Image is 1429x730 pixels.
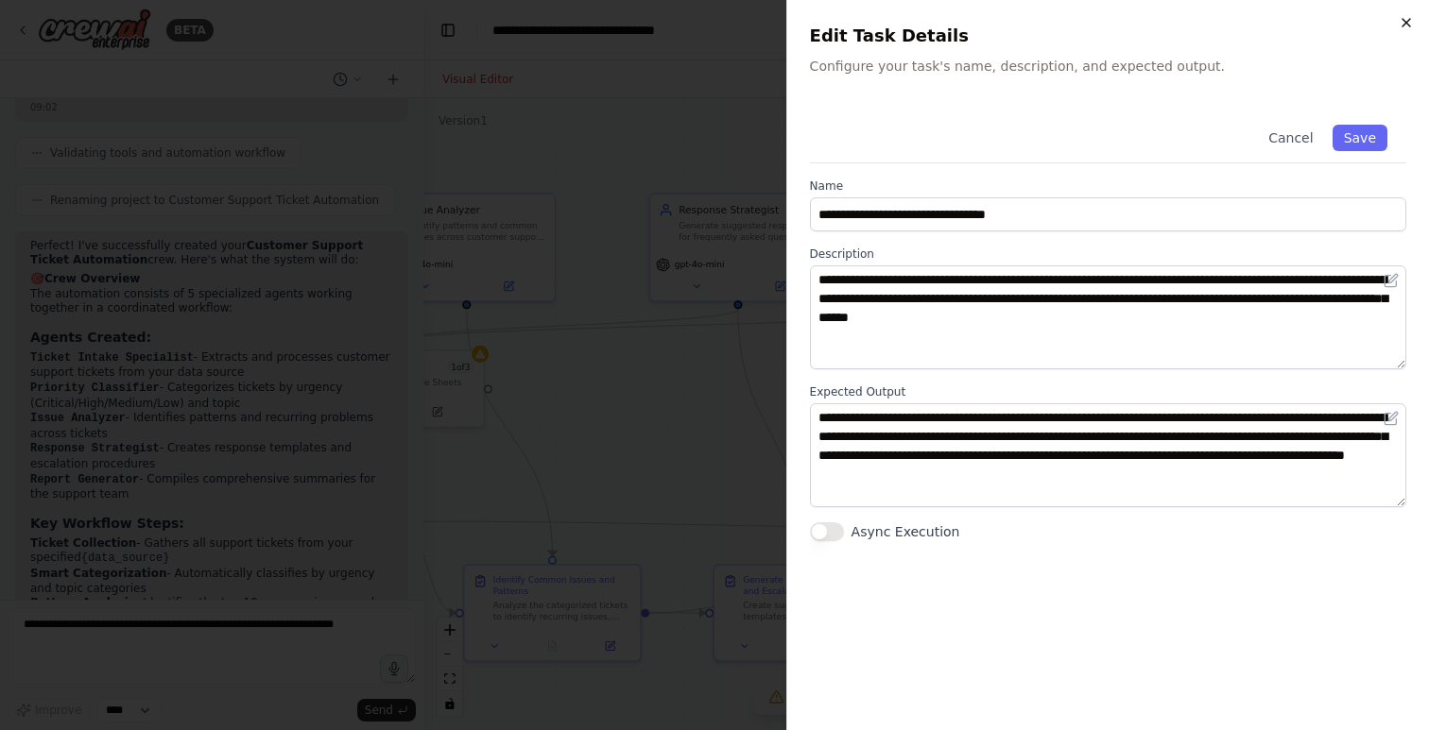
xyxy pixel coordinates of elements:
button: Save [1333,125,1387,151]
label: Description [810,246,1406,262]
label: Async Execution [852,522,960,541]
p: Configure your task's name, description, and expected output. [810,57,1406,76]
label: Name [810,178,1406,194]
h2: Edit Task Details [810,23,1406,49]
button: Open in editor [1380,407,1403,430]
button: Cancel [1257,125,1324,151]
button: Open in editor [1380,269,1403,292]
label: Expected Output [810,384,1406,399]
